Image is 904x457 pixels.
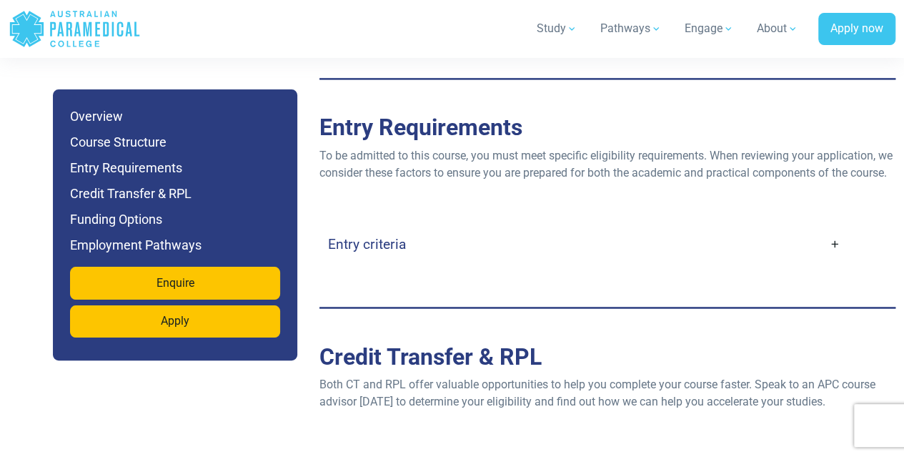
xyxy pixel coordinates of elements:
[818,13,895,46] a: Apply now
[328,236,406,252] h4: Entry criteria
[328,227,840,261] a: Entry criteria
[319,343,895,370] h2: Credit Transfer & RPL
[528,9,586,49] a: Study
[9,6,141,52] a: Australian Paramedical College
[319,375,895,410] p: Both CT and RPL offer valuable opportunities to help you complete your course faster. Speak to an...
[592,9,670,49] a: Pathways
[676,9,742,49] a: Engage
[319,147,895,182] p: To be admitted to this course, you must meet specific eligibility requirements. When reviewing yo...
[319,114,895,141] h2: Entry Requirements
[748,9,807,49] a: About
